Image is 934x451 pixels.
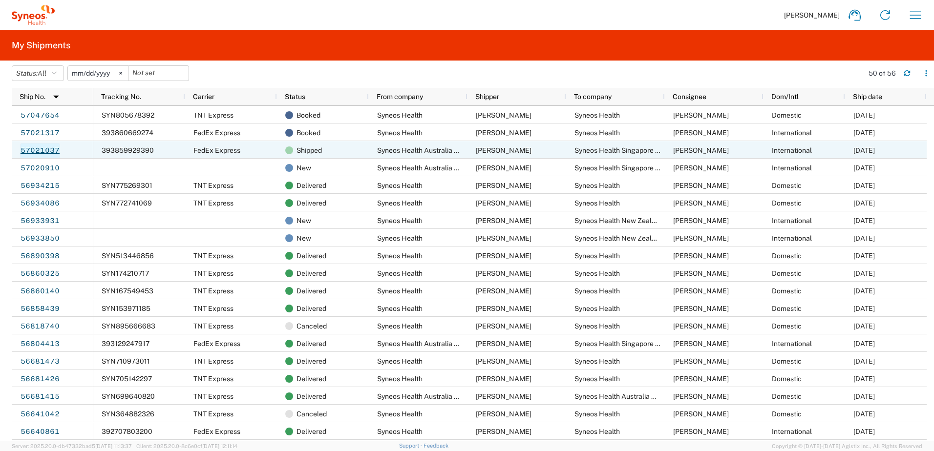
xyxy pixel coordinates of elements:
[102,410,154,418] span: SYN364882326
[476,322,531,330] span: Amy Behrakis
[20,284,60,299] a: 56860140
[20,407,60,422] a: 56641042
[574,287,620,295] span: Syneos Health
[772,442,922,451] span: Copyright © [DATE]-[DATE] Agistix Inc., All Rights Reserved
[574,129,620,137] span: Syneos Health
[574,269,620,277] span: Syneos Health
[476,340,531,348] span: Chiran Rayamajhi
[673,392,729,400] span: Chiran Rayamajhi
[853,234,875,242] span: 09/25/2025
[193,199,233,207] span: TNT Express
[377,357,423,365] span: Syneos Health
[574,357,620,365] span: Syneos Health
[297,335,326,352] span: Delivered
[20,161,60,176] a: 57020910
[772,217,812,225] span: International
[20,93,45,101] span: Ship No.
[574,410,620,418] span: Syneos Health
[377,287,423,295] span: Syneos Health
[673,146,729,154] span: Arturo Medina
[48,89,64,104] img: arrow-dropdown.svg
[673,217,729,225] span: Jacintha Sugnaseelan-Climo
[193,182,233,189] span: TNT Express
[193,322,233,330] span: TNT Express
[102,305,150,312] span: SYN153971185
[574,111,620,119] span: Syneos Health
[193,93,214,101] span: Carrier
[399,443,424,449] a: Support
[20,354,60,369] a: 56681473
[102,287,153,295] span: SYN167549453
[853,129,875,137] span: 10/08/2025
[772,199,802,207] span: Domestic
[193,146,240,154] span: FedEx Express
[673,375,729,383] span: Chiran Rayamajhi
[377,269,423,277] span: Syneos Health
[20,248,60,264] a: 56890398
[297,106,320,124] span: Booked
[202,443,237,449] span: [DATE] 12:11:14
[377,217,423,225] span: Syneos Health
[476,129,531,137] span: Cecilia Lee
[101,93,141,101] span: Tracking No.
[772,269,802,277] span: Domestic
[476,410,531,418] span: Xian Wang
[20,389,60,405] a: 56681415
[772,428,812,435] span: International
[853,375,875,383] span: 09/02/2025
[297,229,311,247] span: New
[772,375,802,383] span: Domestic
[297,300,326,317] span: Delivered
[20,424,60,440] a: 56640861
[772,392,802,400] span: Domestic
[193,287,233,295] span: TNT Express
[102,199,152,207] span: SYN772741069
[853,252,875,260] span: 09/23/2025
[476,305,531,312] span: Hayley Mitchell
[377,375,423,383] span: Syneos Health
[297,177,326,194] span: Delivered
[68,66,128,81] input: Not set
[102,340,149,348] span: 393129247917
[128,66,189,81] input: Not set
[673,234,729,242] span: Jacintha Sugnaseelan-Climo
[377,164,475,172] span: Syneos Health Australia Pty Ltd
[476,375,531,383] span: Roxy Medina
[574,182,620,189] span: Syneos Health
[476,234,531,242] span: Chiran Rayamajhi
[193,252,233,260] span: TNT Express
[853,93,882,101] span: Ship date
[673,305,729,312] span: Chiran Rayamajhi
[377,305,423,312] span: Syneos Health
[102,357,150,365] span: SYN710973011
[574,146,677,154] span: Syneos Health Singapore Pte Ltd
[673,428,729,435] span: Chiran Rayamajhi
[476,199,531,207] span: Sonya Singh
[772,252,802,260] span: Domestic
[20,196,60,211] a: 56934086
[297,405,327,423] span: Canceled
[853,410,875,418] span: 09/02/2025
[869,69,896,78] div: 50 of 56
[377,182,423,189] span: Syneos Health
[476,217,531,225] span: Chiran Rayamajhi
[772,305,802,312] span: Domestic
[297,388,326,405] span: Delivered
[772,182,802,189] span: Domestic
[574,322,620,330] span: Syneos Health
[772,357,802,365] span: Domestic
[297,247,326,265] span: Delivered
[673,287,729,295] span: Chiran Rayamajhi
[475,93,499,101] span: Shipper
[20,213,60,229] a: 56933931
[20,336,60,352] a: 56804413
[853,146,875,154] span: 10/03/2025
[20,178,60,194] a: 56934215
[193,410,233,418] span: TNT Express
[772,234,812,242] span: International
[772,129,812,137] span: International
[377,234,423,242] span: Syneos Health
[772,287,802,295] span: Domestic
[377,252,423,260] span: Syneos Health
[476,146,531,154] span: Chiran Rayamajhi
